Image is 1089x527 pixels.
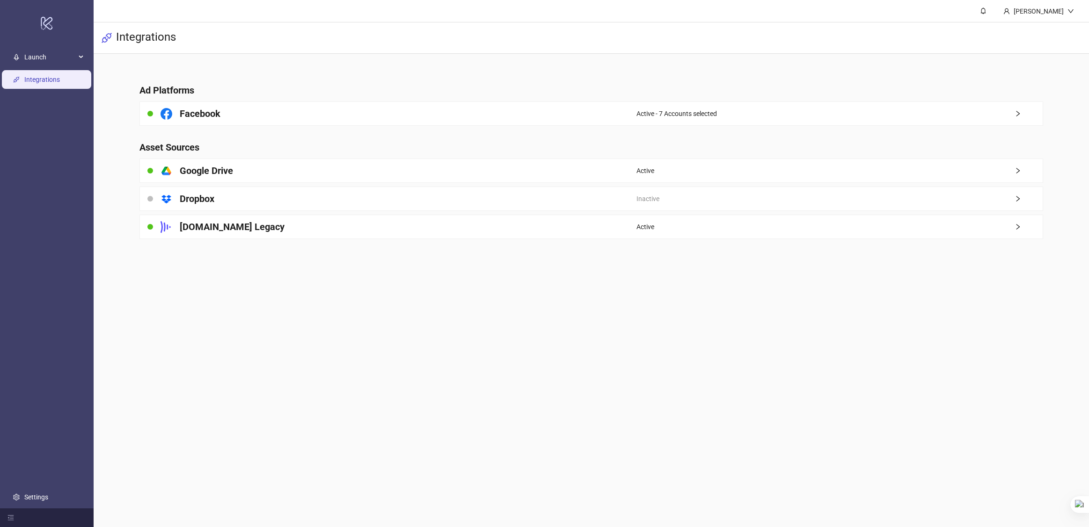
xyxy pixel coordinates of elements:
svg: Frame.io Logo [161,221,172,233]
h4: Ad Platforms [139,84,1043,97]
span: right [1015,195,1043,202]
a: FacebookActive - 7 Accounts selectedright [139,101,1043,126]
span: down [1067,8,1074,14]
a: Google DriveActiveright [139,159,1043,183]
a: Integrations [24,76,60,83]
span: right [1015,110,1043,117]
span: Active [636,222,654,232]
span: user [1003,8,1010,14]
span: menu-fold [7,514,14,521]
h4: Facebook [180,107,220,120]
span: rocket [13,54,20,60]
span: api [101,32,112,43]
h4: [DOMAIN_NAME] Legacy [180,220,285,233]
span: bell [980,7,987,14]
span: Inactive [636,194,659,204]
h4: Dropbox [180,192,214,205]
a: DropboxInactiveright [139,187,1043,211]
span: right [1015,167,1043,174]
div: [PERSON_NAME] [1010,6,1067,16]
span: right [1015,224,1043,230]
h4: Google Drive [180,164,233,177]
span: Active - 7 Accounts selected [636,108,717,119]
span: Launch [24,48,76,66]
a: Settings [24,493,48,501]
h3: Integrations [116,30,176,46]
span: Active [636,166,654,176]
a: [DOMAIN_NAME] LegacyActiveright [139,215,1043,239]
h4: Asset Sources [139,141,1043,154]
